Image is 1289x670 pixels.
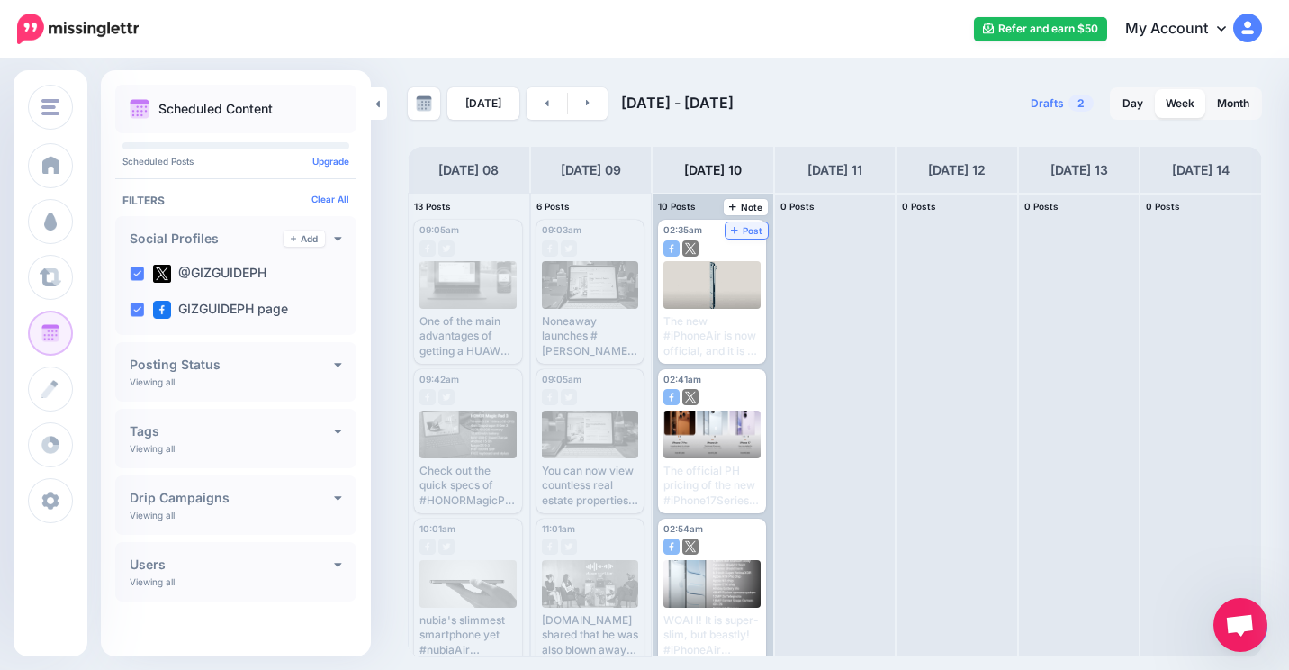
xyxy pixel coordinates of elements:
[663,539,680,555] img: facebook-square.png
[684,159,742,181] h4: [DATE] 10
[663,523,703,534] span: 02:54am
[729,203,762,212] span: Note
[17,14,139,44] img: Missinglettr
[682,240,699,257] img: twitter-square.png
[311,194,349,204] a: Clear All
[130,443,175,454] p: Viewing all
[780,201,815,212] span: 0 Posts
[312,156,349,167] a: Upgrade
[663,224,702,235] span: 02:35am
[153,265,171,283] img: twitter-square.png
[561,539,577,555] img: twitter-grey-square.png
[130,232,284,245] h4: Social Profiles
[1213,598,1267,652] div: Open chat
[658,201,696,212] span: 10 Posts
[726,222,768,239] a: Post
[542,240,558,257] img: facebook-grey-square.png
[284,231,325,247] a: Add
[724,199,768,215] a: Note
[542,464,639,508] div: You can now view countless real estate properties using #NONA's Home GPT. Read here: [URL][DOMAIN...
[419,523,455,534] span: 10:01am
[663,240,680,257] img: facebook-square.png
[561,389,577,405] img: twitter-grey-square.png
[663,314,761,358] div: The new #iPhoneAir is now official, and it is so slim! Read here: [URL][DOMAIN_NAME]
[130,576,175,587] p: Viewing all
[561,159,621,181] h4: [DATE] 09
[807,159,862,181] h4: [DATE] 11
[621,94,734,112] span: [DATE] - [DATE]
[438,159,499,181] h4: [DATE] 08
[130,99,149,119] img: calendar.png
[122,194,349,207] h4: Filters
[542,224,581,235] span: 09:03am
[153,265,266,283] label: @GIZGUIDEPH
[419,539,436,555] img: facebook-grey-square.png
[153,301,171,319] img: facebook-square.png
[536,201,570,212] span: 6 Posts
[130,425,334,438] h4: Tags
[542,374,581,385] span: 09:05am
[1024,201,1059,212] span: 0 Posts
[416,95,432,112] img: calendar-grey-darker.png
[438,240,455,257] img: twitter-grey-square.png
[928,159,986,181] h4: [DATE] 12
[542,539,558,555] img: facebook-grey-square.png
[902,201,936,212] span: 0 Posts
[122,157,349,166] p: Scheduled Posts
[419,613,517,657] div: nubia's slimmest smartphone yet #nubiaAir Read here: [URL][DOMAIN_NAME]
[419,314,517,358] div: One of the main advantages of getting a HUAWEI device lies in its premium after-sales care. 🔥🔥🔥 R...
[1112,89,1154,118] a: Day
[419,374,459,385] span: 09:42am
[130,376,175,387] p: Viewing all
[41,99,59,115] img: menu.png
[419,464,517,508] div: Check out the quick specs of #HONORMagicPad3. Read here: [URL][DOMAIN_NAME]
[414,201,451,212] span: 13 Posts
[682,389,699,405] img: twitter-square.png
[1050,159,1108,181] h4: [DATE] 13
[663,374,701,385] span: 02:41am
[682,539,699,555] img: twitter-square.png
[542,613,639,657] div: [DOMAIN_NAME] shared that he was also blown away when #LG approached him with the idea of collabo...
[419,389,436,405] img: facebook-grey-square.png
[1068,95,1094,112] span: 2
[561,240,577,257] img: twitter-grey-square.png
[542,314,639,358] div: Noneaway launches #[PERSON_NAME], the [GEOGRAPHIC_DATA]' 1st HOME GPT for real estate, providing ...
[438,539,455,555] img: twitter-grey-square.png
[1020,87,1104,120] a: Drafts2
[419,240,436,257] img: facebook-grey-square.png
[419,224,459,235] span: 09:05am
[1031,98,1064,109] span: Drafts
[542,389,558,405] img: facebook-grey-square.png
[1206,89,1260,118] a: Month
[663,389,680,405] img: facebook-square.png
[1146,201,1180,212] span: 0 Posts
[130,492,334,504] h4: Drip Campaigns
[1155,89,1205,118] a: Week
[731,226,762,235] span: Post
[974,17,1107,41] a: Refer and earn $50
[447,87,519,120] a: [DATE]
[153,301,288,319] label: GIZGUIDEPH page
[542,523,575,534] span: 11:01am
[438,389,455,405] img: twitter-grey-square.png
[1172,159,1230,181] h4: [DATE] 14
[663,613,761,657] div: WOAH! It is super-slim, but beastly! #iPhoneAir Read here: [URL][DOMAIN_NAME]
[1107,7,1262,51] a: My Account
[663,464,761,508] div: The official PH pricing of the new #iPhone17Series! This is a developing story...
[130,558,334,571] h4: Users
[130,510,175,521] p: Viewing all
[130,358,334,371] h4: Posting Status
[158,103,273,115] p: Scheduled Content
